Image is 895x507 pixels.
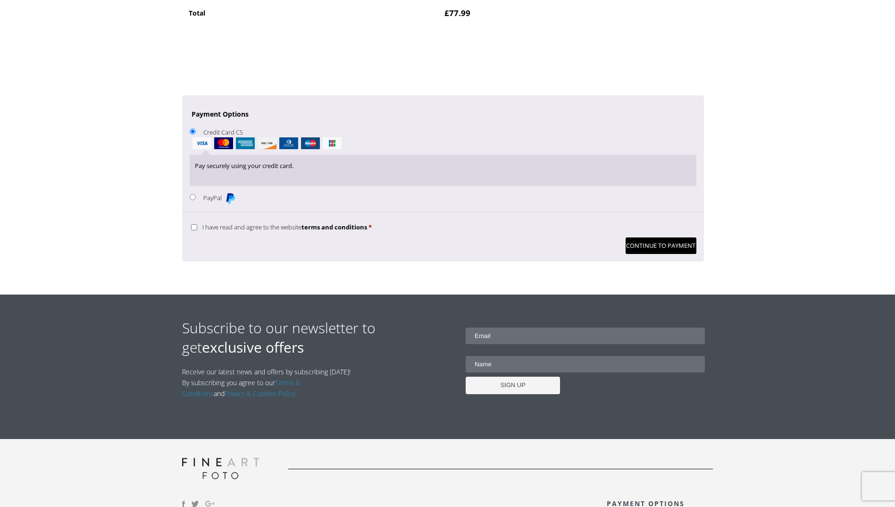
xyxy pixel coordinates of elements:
[279,137,298,149] img: dinersclub
[182,366,356,399] p: Receive our latest news and offers by subscribing [DATE]! By subscribing you agree to our and
[214,137,233,149] img: mastercard
[626,237,696,254] button: Continue to Payment
[323,137,342,149] img: jcb
[444,8,470,18] bdi: 77.99
[190,128,696,149] label: Credit Card CS
[466,328,705,344] input: Email
[195,161,690,171] p: Pay securely using your credit card.
[301,223,367,231] a: terms and conditions
[202,338,304,357] strong: exclusive offers
[191,224,197,230] input: I have read and agree to the websiteterms and conditions *
[236,137,255,149] img: amex
[182,501,185,507] img: facebook.svg
[203,194,236,202] label: PayPal
[182,458,259,479] img: logo-grey.svg
[182,39,326,76] iframe: reCAPTCHA
[182,318,448,357] h2: Subscribe to our newsletter to get
[444,8,449,18] span: £
[258,137,276,149] img: discover
[192,137,211,149] img: visa
[368,223,372,231] abbr: required
[202,223,367,231] span: I have read and agree to the website
[192,501,199,507] img: twitter.svg
[466,377,560,394] input: SIGN UP
[225,193,236,204] img: PayPal
[301,137,320,149] img: maestro
[225,389,296,398] a: Privacy & Cookies Policy.
[466,356,705,372] input: Name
